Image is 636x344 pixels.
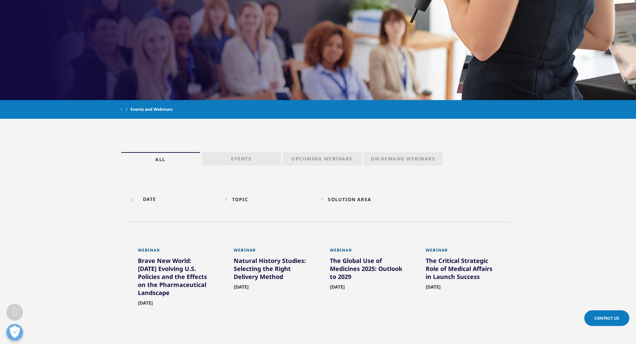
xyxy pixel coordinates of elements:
p: All [155,156,166,165]
div: Natural History Studies: Selecting the Right Delivery Method [234,257,306,283]
div: Topic facet. [232,196,248,203]
a: Upcoming Webinars [283,152,362,165]
div: Brave New World: [DATE] Evolving U.S. Policies and the Effects on the Pharmaceutical Landscape [138,257,211,299]
p: Upcoming Webinars [291,155,353,165]
div: Solution Area facet. [328,196,371,203]
a: On-Demand Webinars [364,152,442,165]
span: [DATE] [138,300,153,310]
a: Webinar Natural History Studies: Selecting the Right Delivery Method [DATE] [234,248,306,306]
a: Webinar The Critical Strategic Role of Medical Affairs in Launch Success [DATE] [426,248,498,306]
a: Webinar The Global Use of Medicines 2025: Outlook to 2029 [DATE] [330,248,403,306]
div: Webinar [138,248,211,257]
div: The Global Use of Medicines 2025: Outlook to 2029 [330,257,403,283]
span: Contact Us [594,315,619,321]
span: Events and Webinars [131,103,173,115]
span: [DATE] [234,284,249,294]
p: Events [231,155,251,165]
div: Webinar [330,248,403,257]
a: Events [202,152,281,165]
a: Contact Us [584,310,629,326]
button: Präferenzen öffnen [6,324,23,341]
a: Webinar Brave New World: [DATE] Evolving U.S. Policies and the Effects on the Pharmaceutical Land... [138,248,211,322]
a: All [121,152,200,165]
span: [DATE] [330,284,345,294]
span: [DATE] [426,284,441,294]
div: The Critical Strategic Role of Medical Affairs in Launch Success [426,257,498,283]
p: On-Demand Webinars [371,155,435,165]
input: DATE [130,192,219,207]
div: Webinar [234,248,306,257]
div: Webinar [426,248,498,257]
